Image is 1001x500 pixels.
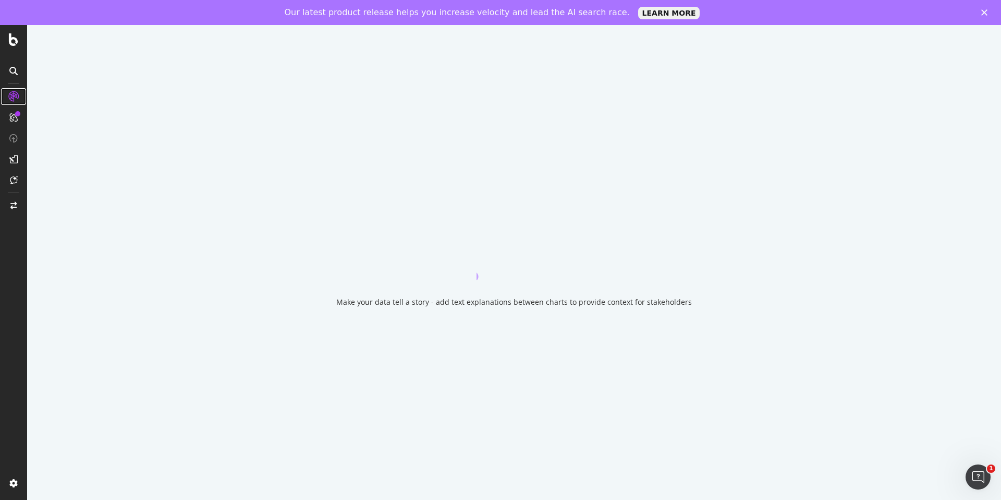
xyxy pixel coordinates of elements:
[966,465,991,490] iframe: Intercom live chat
[285,7,630,18] div: Our latest product release helps you increase velocity and lead the AI search race.
[987,465,995,473] span: 1
[336,297,692,307] div: Make your data tell a story - add text explanations between charts to provide context for stakeho...
[477,243,552,280] div: animation
[638,7,700,19] a: LEARN MORE
[981,9,992,16] div: Fermer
